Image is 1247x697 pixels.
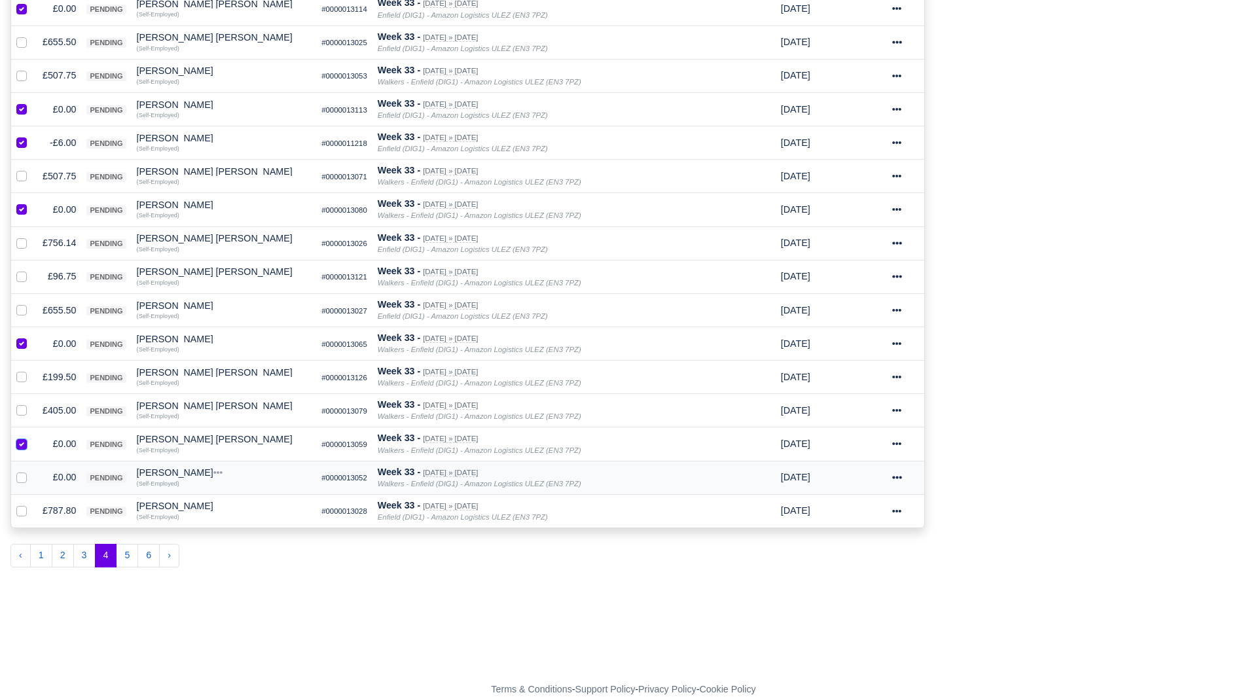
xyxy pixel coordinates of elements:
[423,502,478,510] small: [DATE] » [DATE]
[321,240,367,247] small: #0000013026
[86,306,126,316] span: pending
[86,206,126,215] span: pending
[37,160,81,193] td: £507.75
[321,72,367,80] small: #0000013053
[95,544,117,567] span: 4
[116,544,138,567] button: 5
[137,435,312,444] div: [PERSON_NAME] [PERSON_NAME]
[86,272,126,282] span: pending
[137,468,312,477] div: [PERSON_NAME]
[137,246,179,253] small: (Self-Employed)
[137,279,179,286] small: (Self-Employed)
[378,399,420,410] strong: Week 33 -
[378,211,581,219] i: Walkers - Enfield (DIG1) - Amazon Logistics ULEZ (EN3 7PZ)
[699,684,755,694] a: Cookie Policy
[321,307,367,315] small: #0000013027
[781,271,810,281] span: 1 week from now
[137,112,179,118] small: (Self-Employed)
[423,435,478,443] small: [DATE] » [DATE]
[378,332,420,343] strong: Week 33 -
[137,11,179,18] small: (Self-Employed)
[423,167,478,175] small: [DATE] » [DATE]
[137,368,312,377] div: [PERSON_NAME] [PERSON_NAME]
[378,145,548,152] i: Enfield (DIG1) - Amazon Logistics ULEZ (EN3 7PZ)
[638,684,696,694] a: Privacy Policy
[321,139,367,147] small: #0000011218
[378,412,581,420] i: Walkers - Enfield (DIG1) - Amazon Logistics ULEZ (EN3 7PZ)
[378,433,420,443] strong: Week 33 -
[378,266,420,276] strong: Week 33 -
[378,379,581,387] i: Walkers - Enfield (DIG1) - Amazon Logistics ULEZ (EN3 7PZ)
[321,173,367,181] small: #0000013071
[781,305,810,315] span: 1 week from now
[137,79,179,85] small: (Self-Employed)
[137,514,179,520] small: (Self-Employed)
[423,334,478,343] small: [DATE] » [DATE]
[378,11,548,19] i: Enfield (DIG1) - Amazon Logistics ULEZ (EN3 7PZ)
[137,267,312,276] div: [PERSON_NAME] [PERSON_NAME]
[423,234,478,243] small: [DATE] » [DATE]
[86,373,126,383] span: pending
[781,137,810,148] span: 1 week from now
[159,544,179,567] button: Next »
[378,312,548,320] i: Enfield (DIG1) - Amazon Logistics ULEZ (EN3 7PZ)
[781,338,810,349] span: 1 week from now
[321,106,367,114] small: #0000013113
[137,501,312,510] div: [PERSON_NAME]
[37,26,81,59] td: £655.50
[137,334,312,344] div: [PERSON_NAME]
[423,33,478,42] small: [DATE] » [DATE]
[137,200,312,209] div: [PERSON_NAME]
[86,105,126,115] span: pending
[378,165,420,175] strong: Week 33 -
[378,299,420,310] strong: Week 33 -
[86,71,126,81] span: pending
[137,447,179,454] small: (Self-Employed)
[378,45,548,52] i: Enfield (DIG1) - Amazon Logistics ULEZ (EN3 7PZ)
[37,461,81,494] td: £0.00
[137,212,179,219] small: (Self-Employed)
[52,544,74,567] button: 2
[37,394,81,427] td: £405.00
[73,544,96,567] button: 3
[137,167,312,176] div: [PERSON_NAME] [PERSON_NAME]
[378,78,581,86] i: Walkers - Enfield (DIG1) - Amazon Logistics ULEZ (EN3 7PZ)
[137,234,312,243] div: [PERSON_NAME] [PERSON_NAME]
[137,401,312,410] div: [PERSON_NAME] [PERSON_NAME]
[378,178,581,186] i: Walkers - Enfield (DIG1) - Amazon Logistics ULEZ (EN3 7PZ)
[781,70,810,80] span: 1 week from now
[86,440,126,450] span: pending
[137,301,312,310] div: [PERSON_NAME]
[321,507,367,515] small: #0000013028
[37,59,81,92] td: £507.75
[781,505,810,516] span: 1 week from now
[378,467,420,477] strong: Week 33 -
[781,204,810,215] span: 1 week from now
[378,446,581,454] i: Walkers - Enfield (DIG1) - Amazon Logistics ULEZ (EN3 7PZ)
[378,245,548,253] i: Enfield (DIG1) - Amazon Logistics ULEZ (EN3 7PZ)
[137,544,160,567] button: 6
[37,293,81,327] td: £655.50
[86,38,126,48] span: pending
[37,226,81,260] td: £756.14
[423,469,478,477] small: [DATE] » [DATE]
[378,98,420,109] strong: Week 33 -
[378,500,420,510] strong: Week 33 -
[137,313,179,319] small: (Self-Employed)
[137,100,312,109] div: [PERSON_NAME]
[321,340,367,348] small: #0000013065
[423,67,478,75] small: [DATE] » [DATE]
[137,66,312,75] div: [PERSON_NAME]
[781,238,810,248] span: 1 week from now
[321,440,367,448] small: #0000013059
[321,474,367,482] small: #0000013052
[137,380,179,386] small: (Self-Employed)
